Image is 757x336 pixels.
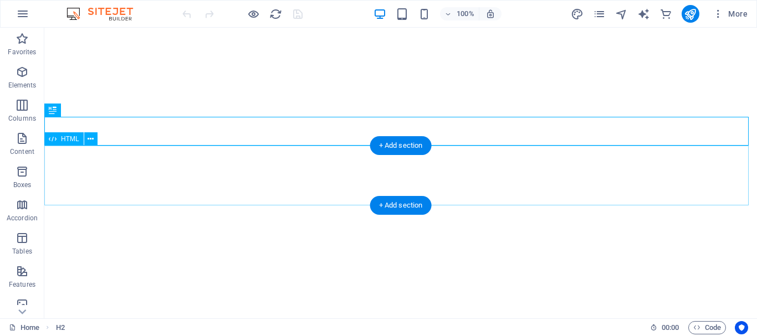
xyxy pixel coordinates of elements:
[64,7,147,20] img: Editor Logo
[13,180,32,189] p: Boxes
[637,8,650,20] i: AI Writer
[56,321,65,334] nav: breadcrumb
[8,81,37,90] p: Elements
[370,136,432,155] div: + Add section
[7,214,38,223] p: Accordion
[9,321,39,334] a: Click to cancel selection. Double-click to open Pages
[708,5,752,23] button: More
[693,321,721,334] span: Code
[485,9,495,19] i: On resize automatically adjust zoom level to fit chosen device.
[593,7,606,20] button: pages
[615,8,628,20] i: Navigator
[457,7,474,20] h6: 100%
[593,8,606,20] i: Pages (Ctrl+Alt+S)
[9,280,35,289] p: Features
[269,7,282,20] button: reload
[61,136,79,142] span: HTML
[659,7,673,20] button: commerce
[12,247,32,256] p: Tables
[440,7,479,20] button: 100%
[682,5,699,23] button: publish
[10,147,34,156] p: Content
[615,7,628,20] button: navigator
[650,321,679,334] h6: Session time
[637,7,651,20] button: text_generator
[247,7,260,20] button: Click here to leave preview mode and continue editing
[659,8,672,20] i: Commerce
[571,8,584,20] i: Design (Ctrl+Alt+Y)
[571,7,584,20] button: design
[713,8,748,19] span: More
[370,196,432,215] div: + Add section
[8,114,36,123] p: Columns
[56,321,65,334] span: Click to select. Double-click to edit
[684,8,697,20] i: Publish
[662,321,679,334] span: 00 00
[735,321,748,334] button: Usercentrics
[8,48,36,56] p: Favorites
[669,323,671,332] span: :
[269,8,282,20] i: Reload page
[688,321,726,334] button: Code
